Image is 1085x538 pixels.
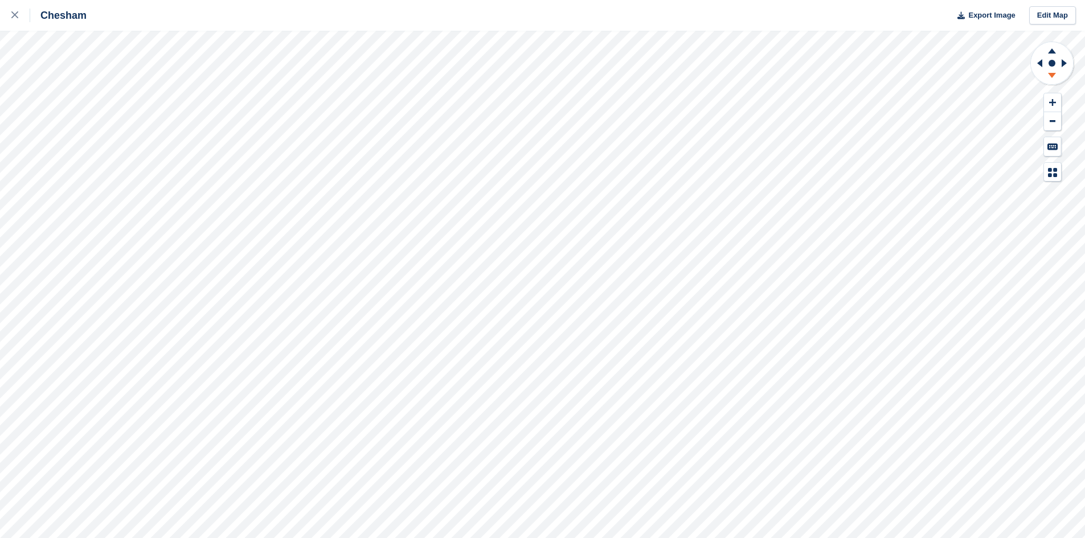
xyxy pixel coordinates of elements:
a: Edit Map [1029,6,1076,25]
button: Zoom In [1044,93,1061,112]
div: Chesham [30,9,87,22]
span: Export Image [968,10,1015,21]
button: Map Legend [1044,163,1061,182]
button: Keyboard Shortcuts [1044,137,1061,156]
button: Zoom Out [1044,112,1061,131]
button: Export Image [951,6,1016,25]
